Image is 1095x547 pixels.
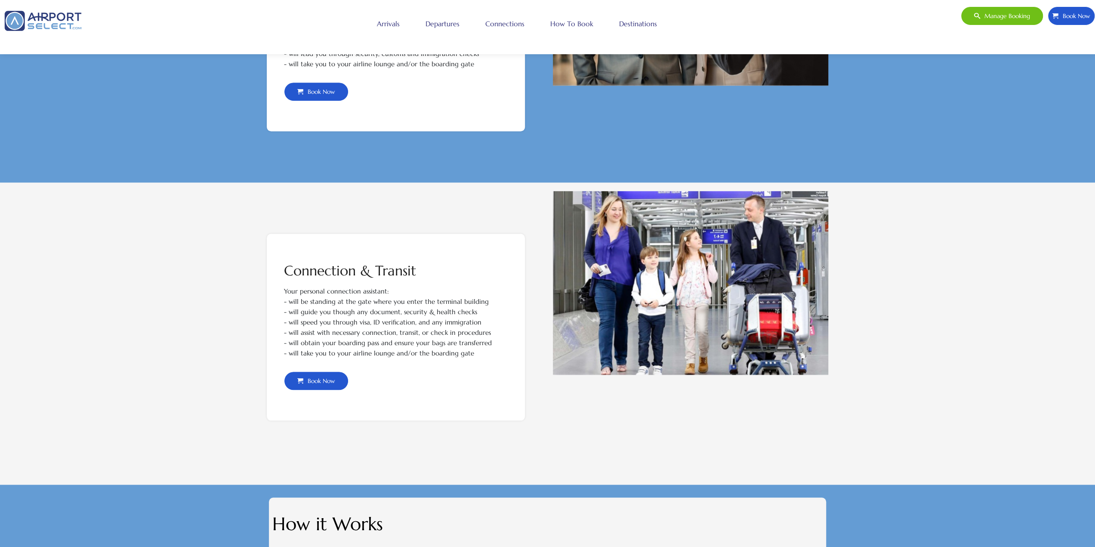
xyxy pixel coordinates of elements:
[303,83,335,101] span: Book Now
[1058,7,1090,25] span: Book Now
[961,6,1043,25] a: Manage booking
[284,317,508,358] p: - will speed you through visa, ID verification, and any immigration - will assist with necessary ...
[267,191,828,463] div: Airport Select VIP Connection Transit assist with bag
[303,372,335,390] span: Book Now
[284,371,349,390] a: Book Now
[272,510,823,538] h2: How it Works
[284,286,508,307] p: Your personal connection assistant: - will be standing at the gate where you enter the terminal b...
[980,7,1030,25] span: Manage booking
[483,13,527,34] a: Connections
[284,82,349,101] a: Book Now
[548,13,595,34] a: How to book
[284,264,508,278] h2: Connection & Transit
[617,13,659,34] a: Destinations
[375,13,402,34] a: Arrivals
[284,307,508,317] p: - will guide you though any document, security & health checks
[423,13,462,34] a: Departures
[1048,6,1095,25] a: Book Now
